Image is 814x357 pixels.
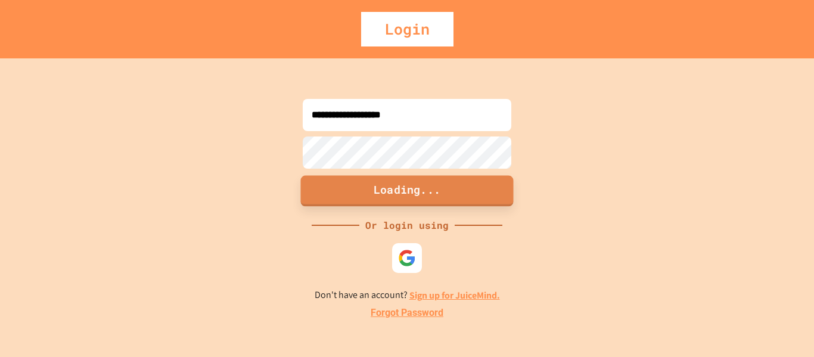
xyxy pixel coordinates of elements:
button: Loading... [301,175,514,206]
a: Sign up for JuiceMind. [409,289,500,302]
p: Don't have an account? [315,288,500,303]
div: Or login using [359,218,455,232]
a: Forgot Password [371,306,443,320]
div: Login [361,12,453,46]
img: google-icon.svg [398,249,416,267]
